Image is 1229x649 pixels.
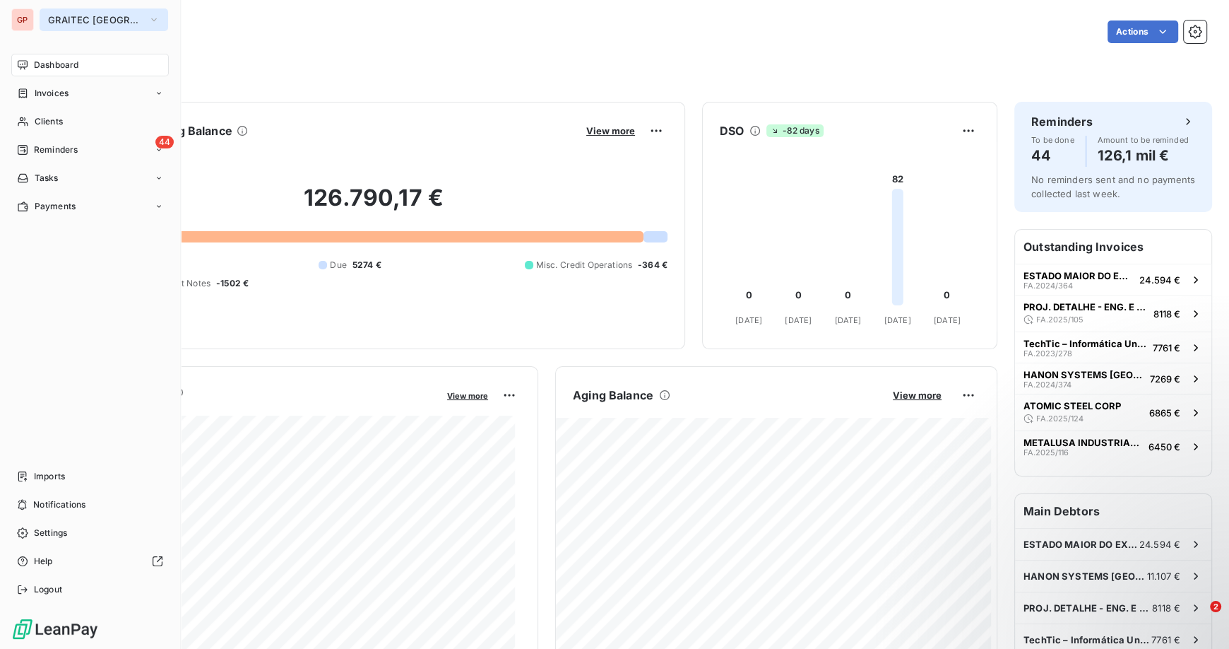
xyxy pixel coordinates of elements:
div: GP [11,8,34,31]
span: Logout [34,583,62,596]
a: 44Reminders [11,139,169,161]
span: Notifications [33,498,85,511]
span: Payments [35,200,76,213]
span: 6450 € [1148,441,1180,452]
button: HANON SYSTEMS [GEOGRAPHIC_DATA], [GEOGRAPHIC_DATA].FA.2024/3747269 € [1015,363,1211,394]
tspan: [DATE] [835,315,862,325]
button: View more [889,389,946,402]
span: FA.2025/105 [1036,315,1083,324]
span: METALUSA INDUSTRIAL, S.A. [1023,437,1143,448]
button: View more [443,389,492,402]
span: Misc. Credit Operations [536,259,632,271]
span: GRAITEC [GEOGRAPHIC_DATA] [48,14,143,25]
span: 7269 € [1150,373,1180,385]
span: PROJ. DETALHE - ENG. E GESTÃO DE PROJ. [1023,301,1148,312]
span: FA.2023/278 [1023,349,1072,358]
span: 2 [1210,601,1221,612]
span: -364 € [638,259,667,271]
span: To be done [1031,136,1074,144]
button: PROJ. DETALHE - ENG. E GESTÃO DE PROJ.FA.2025/1058118 € [1015,295,1211,332]
span: View more [447,391,488,401]
span: Reminders [34,144,78,156]
span: FA.2024/374 [1023,380,1071,389]
span: HANON SYSTEMS [GEOGRAPHIC_DATA], [GEOGRAPHIC_DATA]. [1023,369,1144,380]
tspan: [DATE] [735,315,762,325]
span: 5274 € [352,259,381,271]
span: 7761 € [1151,634,1180,645]
h6: Reminders [1031,113,1093,130]
h4: 126,1 mil € [1098,144,1189,167]
span: Monthly Revenue [80,401,437,416]
span: -1502 € [216,277,249,290]
button: METALUSA INDUSTRIAL, S.A.FA.2025/1166450 € [1015,431,1211,462]
span: Amount to be reminded [1098,136,1189,144]
span: ATOMIC STEEL CORP [1023,400,1121,411]
span: No reminders sent and no payments collected last week. [1031,174,1195,199]
span: Due [330,259,346,271]
span: Dashboard [34,59,78,71]
span: View more [893,390,942,401]
button: TechTic – Informática Unipessoal, LdaFA.2023/2787761 € [1015,332,1211,363]
span: Imports [34,470,65,483]
a: Imports [11,465,169,488]
button: View more [582,124,639,137]
tspan: [DATE] [884,315,911,325]
h6: DSO [720,122,744,139]
a: Tasks [11,167,169,189]
span: FA.2025/124 [1036,414,1083,423]
a: Dashboard [11,54,169,76]
span: 7761 € [1153,342,1180,353]
span: Clients [35,115,63,128]
button: ESTADO MAIOR DO EXÉRCITOFA.2024/36424.594 € [1015,264,1211,295]
span: Invoices [35,87,69,100]
span: Help [34,555,53,568]
a: Payments [11,195,169,218]
span: 44 [155,136,174,148]
span: 6865 € [1149,407,1180,419]
span: 8118 € [1153,308,1180,320]
span: Settings [34,527,67,539]
span: 24.594 € [1139,274,1180,286]
h4: 44 [1031,144,1074,167]
a: Help [11,550,169,573]
span: View more [586,125,635,136]
tspan: [DATE] [934,315,961,325]
iframe: Intercom live chat [1181,601,1215,635]
button: Actions [1108,21,1178,43]
span: FA.2024/364 [1023,281,1073,290]
h6: Outstanding Invoices [1015,230,1211,264]
span: TechTic – Informática Unipessoal, Lda [1023,634,1151,645]
a: Settings [11,522,169,544]
span: -82 days [766,124,823,137]
button: ATOMIC STEEL CORPFA.2025/1246865 € [1015,394,1211,431]
iframe: Intercom notifications message [946,512,1229,611]
span: Tasks [35,172,59,185]
h2: 126.790,17 € [80,184,667,226]
img: Logo LeanPay [11,618,99,641]
a: Invoices [11,82,169,105]
a: Clients [11,110,169,133]
h6: Aging Balance [573,387,653,404]
span: TechTic – Informática Unipessoal, Lda [1023,338,1147,349]
h6: Main Debtors [1015,494,1211,528]
span: ESTADO MAIOR DO EXÉRCITO [1023,270,1134,281]
tspan: [DATE] [785,315,812,325]
span: FA.2025/116 [1023,448,1069,457]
